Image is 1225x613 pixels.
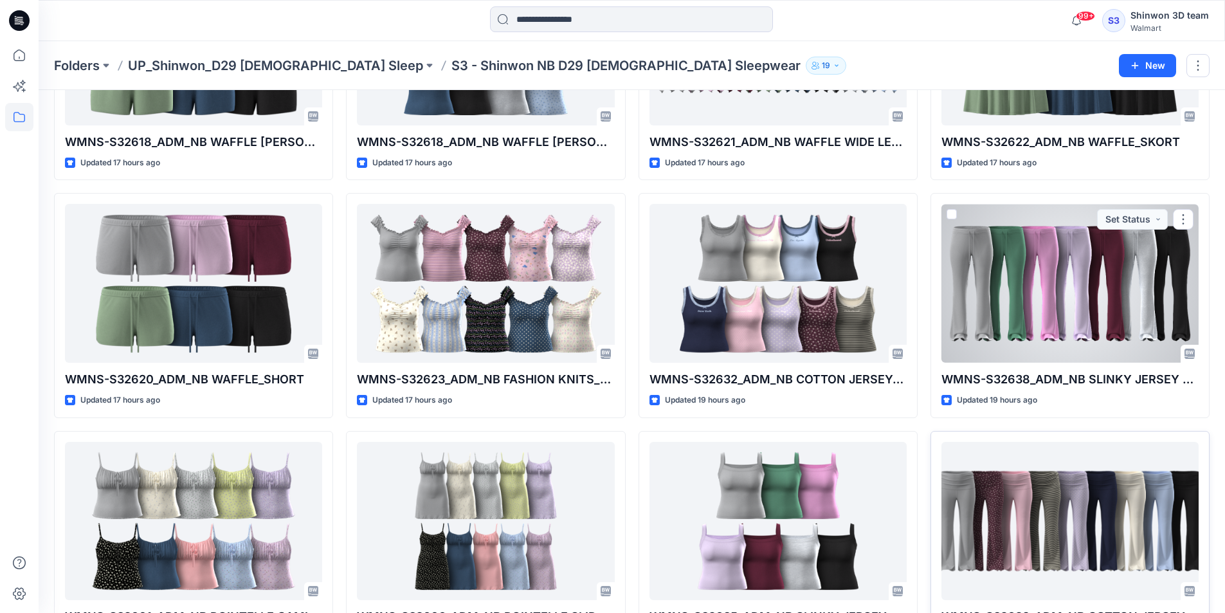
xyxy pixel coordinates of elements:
[357,204,614,363] a: WMNS-S32623_ADM_NB FASHION KNITS_BABY TEE
[665,394,745,407] p: Updated 19 hours ago
[357,371,614,389] p: WMNS-S32623_ADM_NB FASHION KNITS_BABY TEE
[80,394,160,407] p: Updated 17 hours ago
[957,394,1037,407] p: Updated 19 hours ago
[128,57,423,75] a: UP_Shinwon_D29 [DEMOGRAPHIC_DATA] Sleep
[65,133,322,151] p: WMNS-S32618_ADM_NB WAFFLE [PERSON_NAME] (SHORT)
[451,57,801,75] p: S3 - Shinwon NB D29 [DEMOGRAPHIC_DATA] Sleepwear
[372,156,452,170] p: Updated 17 hours ago
[649,442,907,601] a: WMNS-S32635_ADM_NB SLINKY JERSEY TANK
[1130,8,1209,23] div: Shinwon 3D team
[957,156,1037,170] p: Updated 17 hours ago
[65,204,322,363] a: WMNS-S32620_ADM_NB WAFFLE_SHORT
[941,204,1199,363] a: WMNS-S32638_ADM_NB SLINKY JERSEY FLARE PANT
[649,133,907,151] p: WMNS-S32621_ADM_NB WAFFLE WIDE LEG PANT
[941,442,1199,601] a: WMNS-S32629_ADM_NB COTTON JERSEY&LACE_FOLDOVER PANT
[54,57,100,75] a: Folders
[65,442,322,601] a: WMNS-S32601_ADM_NB POINTELLE CAMI
[1076,11,1095,21] span: 99+
[941,371,1199,389] p: WMNS-S32638_ADM_NB SLINKY JERSEY FLARE PANT
[822,59,830,73] p: 19
[372,394,452,407] p: Updated 17 hours ago
[1130,23,1209,33] div: Walmart
[357,442,614,601] a: WMNS-S32606_ADM_NB POINTELLE SLIP
[649,204,907,363] a: WMNS-S32632_ADM_NB COTTON JERSEY&LACE_TANK
[649,371,907,389] p: WMNS-S32632_ADM_NB COTTON JERSEY&LACE_TANK
[80,156,160,170] p: Updated 17 hours ago
[806,57,846,75] button: 19
[65,371,322,389] p: WMNS-S32620_ADM_NB WAFFLE_SHORT
[357,133,614,151] p: WMNS-S32618_ADM_NB WAFFLE [PERSON_NAME] (TOP)
[665,156,745,170] p: Updated 17 hours ago
[941,133,1199,151] p: WMNS-S32622_ADM_NB WAFFLE_SKORT
[1119,54,1176,77] button: New
[1102,9,1125,32] div: S3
